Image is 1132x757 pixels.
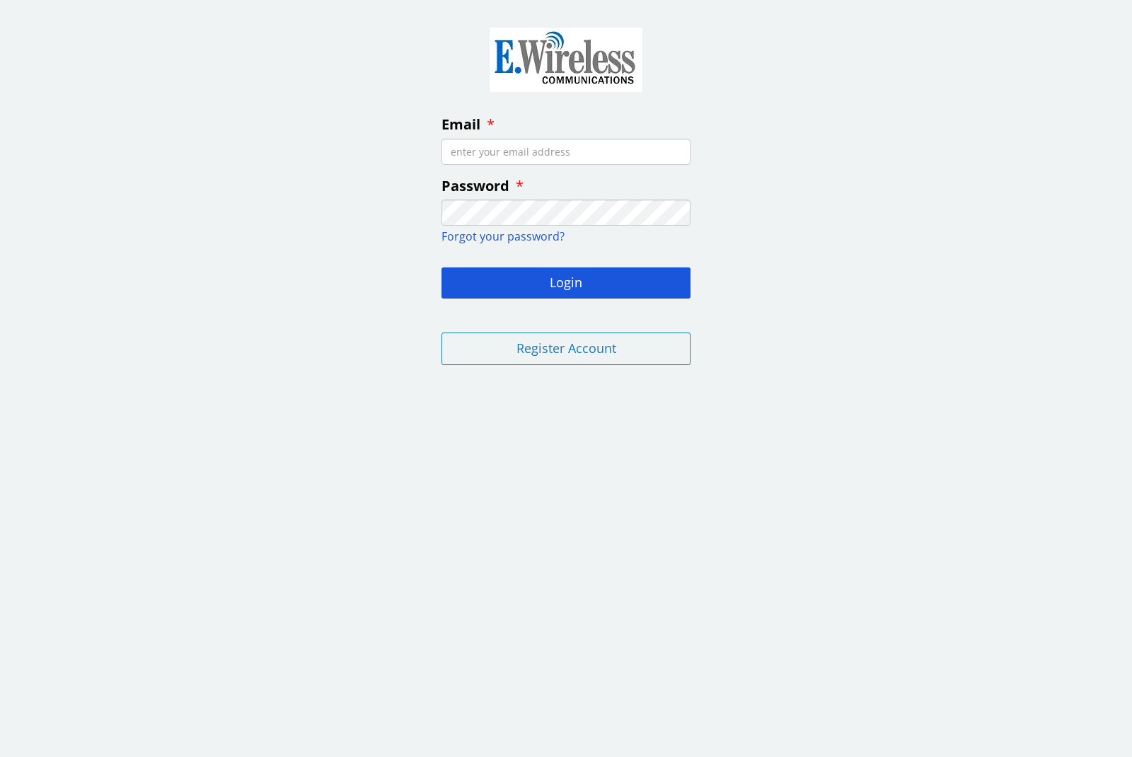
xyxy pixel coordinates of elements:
a: Forgot your password? [441,229,565,244]
span: Email [441,115,480,134]
input: enter your email address [441,139,691,165]
button: Login [441,267,691,299]
span: Password [441,176,509,195]
button: Register Account [441,333,691,365]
